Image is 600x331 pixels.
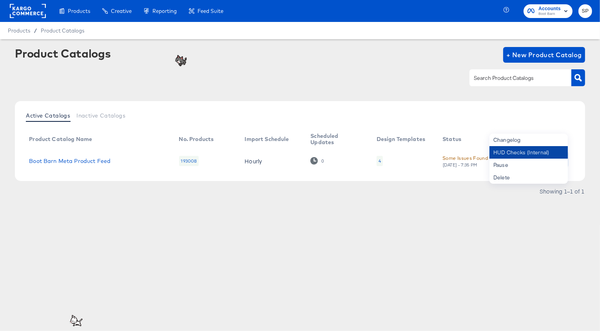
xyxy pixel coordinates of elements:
[436,130,503,149] th: Status
[76,112,125,119] span: Inactive Catalogs
[198,8,223,14] span: Feed Suite
[506,49,582,60] span: + New Product Catalog
[489,146,568,159] div: HUD Checks (Internal)
[238,149,304,173] td: Hourly
[171,52,191,72] img: cm2aSCCACgIKzD96OmZDtnSNsnz3CacQ8oQEqo1AIbAk21gCGQBk8ucSJjQf4dKAak9L5dyCBBWeW0106NGFABkx9TnGmrvPw...
[29,136,92,142] div: Product Catalog Name
[26,112,70,119] span: Active Catalogs
[578,4,592,18] button: SP
[473,74,556,83] input: Search Product Catalogs
[15,47,111,60] div: Product Catalogs
[442,162,478,168] div: [DATE] - 7:35 PM
[540,188,585,194] div: Showing 1–1 of 1
[538,11,561,17] span: Boot Barn
[503,47,585,63] button: + New Product Catalog
[489,159,568,171] div: Pause
[524,4,573,18] button: AccountsBoot Barn
[310,157,324,165] div: 0
[503,130,547,149] th: Action
[245,136,289,142] div: Import Schedule
[152,8,177,14] span: Reporting
[310,133,361,145] div: Scheduled Updates
[548,130,578,149] th: More
[377,136,425,142] div: Design Templates
[30,27,41,34] span: /
[8,27,30,34] span: Products
[442,154,488,162] div: Some Issues Found
[68,8,90,14] span: Products
[179,136,214,142] div: No. Products
[538,5,561,13] span: Accounts
[489,171,568,184] div: Delete
[29,158,111,164] a: Boot Barn Meta Product Feed
[179,156,199,166] div: 193008
[111,8,132,14] span: Creative
[67,311,87,331] img: GZ8tgOXAcuB0Bz7XuJwhCVSh3gAAAABJRU5ErkJggg==
[377,156,383,166] div: 4
[321,158,324,164] div: 0
[379,158,381,164] div: 4
[442,154,488,168] button: Some Issues Found[DATE] - 7:35 PM
[41,27,84,34] a: Product Catalogs
[582,7,589,16] span: SP
[489,134,568,146] div: Changelog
